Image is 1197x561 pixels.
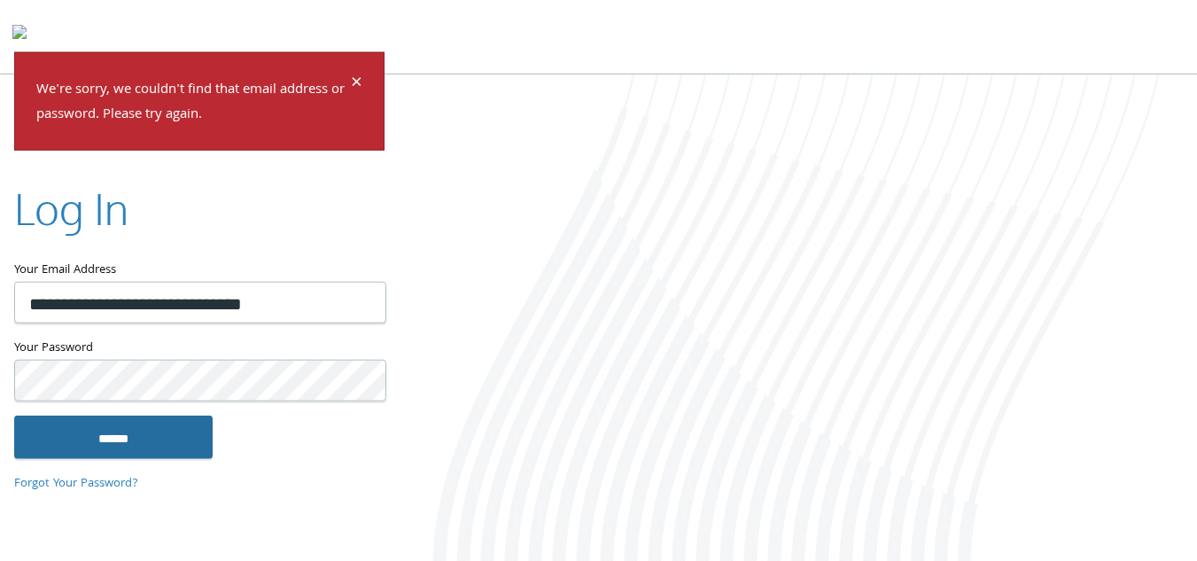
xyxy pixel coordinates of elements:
label: Your Password [14,338,385,360]
span: × [351,66,362,101]
p: We're sorry, we couldn't find that email address or password. Please try again. [36,77,348,129]
h2: Log In [14,179,128,238]
a: Forgot Your Password? [14,473,138,493]
img: todyl-logo-dark.svg [12,19,27,54]
button: Dismiss alert [351,74,362,95]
